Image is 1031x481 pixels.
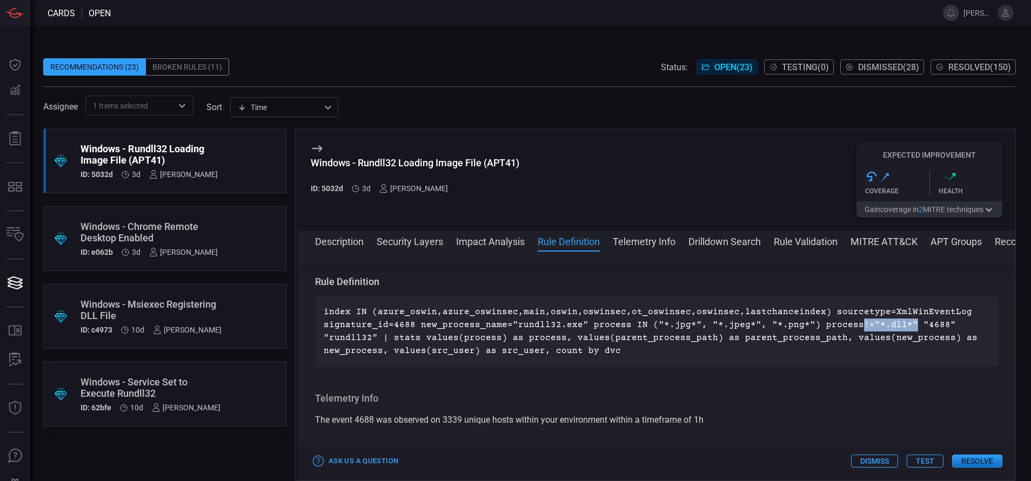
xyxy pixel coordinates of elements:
h5: ID: 5032d [311,184,343,193]
h3: Telemetry Info [315,392,998,405]
span: Aug 17, 2025 9:26 AM [132,170,140,179]
div: [PERSON_NAME] [152,403,220,412]
button: Inventory [2,222,28,248]
button: Threat Intelligence [2,395,28,421]
span: Aug 10, 2025 9:09 AM [130,403,143,412]
h3: Rule Definition [315,275,998,288]
button: Cards [2,270,28,296]
span: 1 Items selected [93,100,148,111]
button: Ask Us A Question [2,443,28,469]
span: Dismissed ( 28 ) [858,62,919,72]
span: open [89,8,111,18]
p: index IN (azure_oswin,azure_oswinsec,main,oswin,oswinsec,ot_oswinsec,oswinsec,lastchanceindex) so... [324,306,989,357]
span: Assignee [43,101,78,112]
div: Health [939,187,1003,195]
span: [PERSON_NAME].[PERSON_NAME] [963,9,993,17]
button: Security Layers [377,234,443,247]
div: Coverage [865,187,929,195]
div: [PERSON_NAME] [153,326,222,334]
div: Windows - Service Set to Execute Rundll32 [81,376,220,399]
button: Rule Validation [774,234,838,247]
button: Gaincoverage in2MITRE techniques [856,201,1002,218]
div: [PERSON_NAME] [149,248,218,256]
button: Testing(0) [764,59,834,74]
button: Dismiss [851,455,898,468]
div: Windows - Rundll32 Loading Image File (APT41) [311,157,519,168]
button: APT Groups [930,234,982,247]
span: Testing ( 0 ) [782,62,829,72]
span: 2 [919,205,923,214]
label: sort [206,102,222,112]
button: Resolve [952,455,1002,468]
div: Windows - Chrome Remote Desktop Enabled [81,221,218,243]
h5: ID: 5032d [81,170,113,179]
span: The event 4688 was observed on 3339 unique hosts within your environment within a timeframe of 1h [315,415,704,425]
div: Windows - Msiexec Registering DLL File [81,299,222,321]
div: Windows - Rundll32 Loading Image File (APT41) [81,143,218,166]
h5: ID: 62bfe [81,403,111,412]
button: Detections [2,78,28,104]
button: Reports [2,126,28,152]
div: Recommendations (23) [43,58,146,76]
div: Time [238,102,321,113]
button: Rule Catalog [2,318,28,344]
button: Test [907,455,943,468]
button: MITRE ATT&CK [851,234,918,247]
button: Open(23) [697,59,758,74]
span: Aug 10, 2025 9:10 AM [131,326,144,334]
button: Ask Us a Question [311,453,401,470]
h5: ID: e062b [81,248,113,256]
h5: Expected Improvement [856,151,1002,159]
button: ALERT ANALYSIS [2,347,28,373]
button: Dashboard [2,52,28,78]
span: Cards [48,8,75,18]
span: Open ( 23 ) [714,62,753,72]
div: [PERSON_NAME] [149,170,218,179]
button: Resolved(150) [930,59,1016,74]
span: Aug 17, 2025 9:25 AM [132,248,140,256]
span: Status: [661,62,688,72]
button: Drilldown Search [688,234,761,247]
button: Dismissed(28) [840,59,924,74]
span: Resolved ( 150 ) [948,62,1011,72]
div: Broken Rules (11) [146,58,229,76]
h5: ID: c4973 [81,326,112,334]
button: Rule Definition [538,234,600,247]
button: Impact Analysis [456,234,525,247]
button: Telemetry Info [613,234,675,247]
button: Open [175,98,190,113]
button: MITRE - Detection Posture [2,174,28,200]
span: Aug 17, 2025 9:26 AM [362,184,371,193]
div: [PERSON_NAME] [379,184,448,193]
button: Description [315,234,364,247]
